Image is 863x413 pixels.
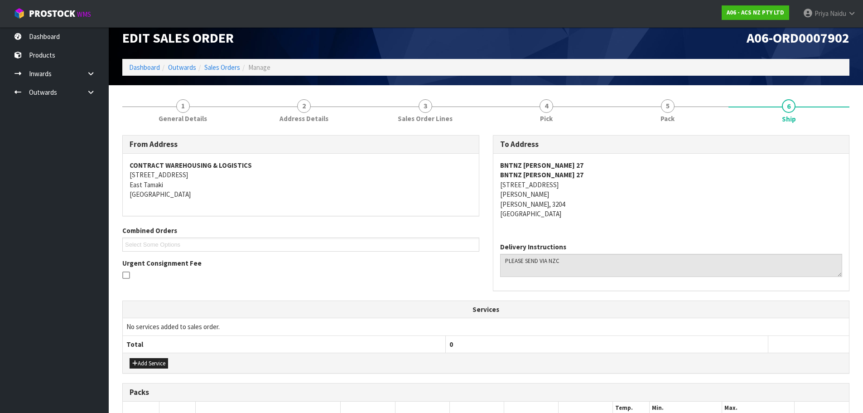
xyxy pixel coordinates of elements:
span: Naidu [830,9,846,18]
label: Urgent Consignment Fee [122,258,202,268]
span: Priya [815,9,829,18]
h3: From Address [130,140,472,149]
a: Outwards [168,63,196,72]
label: Combined Orders [122,226,177,235]
span: 6 [782,99,796,113]
a: A06 - ACS NZ PTY LTD [722,5,789,20]
strong: BNTNZ [PERSON_NAME] 27 [500,170,583,179]
span: Pack [661,114,675,123]
span: 5 [661,99,675,113]
span: 3 [419,99,432,113]
address: [STREET_ADDRESS] [PERSON_NAME] [PERSON_NAME], 3204 [GEOGRAPHIC_DATA] [500,160,843,219]
address: [STREET_ADDRESS] East Tamaki [GEOGRAPHIC_DATA] [130,160,472,199]
span: 1 [176,99,190,113]
h3: Packs [130,388,842,397]
span: Address Details [280,114,328,123]
span: Ship [782,114,796,124]
button: Add Service [130,358,168,369]
strong: BNTNZ [PERSON_NAME] 27 [500,161,583,170]
span: A06-ORD0007902 [747,29,849,46]
th: Total [123,335,445,353]
a: Dashboard [129,63,160,72]
img: cube-alt.png [14,8,25,19]
span: ProStock [29,8,75,19]
strong: CONTRACT WAREHOUSING & LOGISTICS [130,161,252,170]
h3: To Address [500,140,843,149]
strong: A06 - ACS NZ PTY LTD [727,9,784,16]
small: WMS [77,10,91,19]
span: Edit Sales Order [122,29,234,46]
label: Delivery Instructions [500,242,566,252]
span: Pick [540,114,553,123]
span: 4 [540,99,553,113]
span: 2 [297,99,311,113]
span: Manage [248,63,270,72]
td: No services added to sales order. [123,318,849,335]
th: Services [123,301,849,318]
span: Sales Order Lines [398,114,453,123]
span: General Details [159,114,207,123]
span: 0 [449,340,453,349]
a: Sales Orders [204,63,240,72]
